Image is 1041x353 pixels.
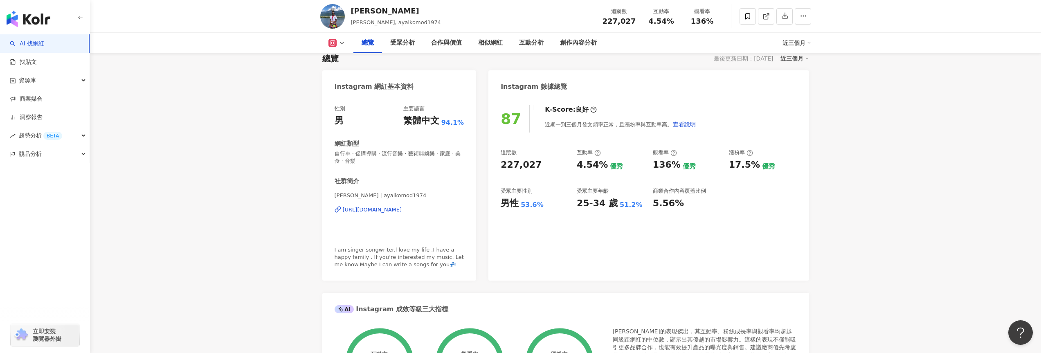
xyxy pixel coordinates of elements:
div: K-Score : [545,105,597,114]
div: 總覽 [362,38,374,48]
div: [PERSON_NAME] [351,6,441,16]
a: chrome extension立即安裝 瀏覽器外掛 [11,324,79,346]
span: 94.1% [441,118,464,127]
div: 近期一到三個月發文頻率正常，且漲粉率與互動率高。 [545,116,696,133]
div: 追蹤數 [501,149,517,156]
span: [PERSON_NAME], ayalkomod1974 [351,19,441,25]
div: 互動率 [646,7,677,16]
div: 優秀 [683,162,696,171]
div: 觀看率 [653,149,677,156]
img: chrome extension [13,328,29,342]
span: 資源庫 [19,71,36,90]
a: 商案媒合 [10,95,43,103]
a: searchAI 找網紅 [10,40,44,48]
div: AI [335,305,354,313]
div: 觀看率 [687,7,718,16]
div: 227,027 [501,159,542,171]
div: 受眾主要性別 [501,187,533,195]
div: 最後更新日期：[DATE] [714,55,773,62]
div: Instagram 成效等級三大指標 [335,305,448,314]
div: BETA [43,132,62,140]
span: 136% [691,17,714,25]
div: 25-34 歲 [577,197,618,210]
div: Instagram 數據總覽 [501,82,567,91]
span: 趨勢分析 [19,126,62,145]
div: 優秀 [762,162,775,171]
div: 社群簡介 [335,177,359,186]
div: 136% [653,159,681,171]
div: 受眾主要年齡 [577,187,609,195]
div: 合作與價值 [431,38,462,48]
div: 總覽 [322,53,339,64]
div: 87 [501,110,521,127]
div: 4.54% [577,159,608,171]
span: I am singer songwriter.l love my life .I have a happy family . If you’re interested my music. Let... [335,247,464,268]
div: 商業合作內容覆蓋比例 [653,187,706,195]
div: 漲粉率 [729,149,753,156]
div: 優秀 [610,162,623,171]
span: 競品分析 [19,145,42,163]
span: rise [10,133,16,139]
span: 自行車 · 促購導購 · 流行音樂 · 藝術與娛樂 · 家庭 · 美食 · 音樂 [335,150,464,165]
div: 相似網紅 [478,38,503,48]
a: [URL][DOMAIN_NAME] [335,206,464,214]
span: 227,027 [603,17,636,25]
span: 立即安裝 瀏覽器外掛 [33,328,61,342]
span: 查看說明 [673,121,696,128]
img: logo [7,11,50,27]
div: 繁體中文 [403,115,439,127]
div: 53.6% [521,200,544,209]
div: 追蹤數 [603,7,636,16]
span: 4.54% [648,17,674,25]
div: 近三個月 [780,53,809,64]
img: KOL Avatar [320,4,345,29]
div: 51.2% [620,200,643,209]
div: 17.5% [729,159,760,171]
div: 互動率 [577,149,601,156]
span: [PERSON_NAME] | ayalkomod1974 [335,192,464,199]
div: 良好 [576,105,589,114]
a: 找貼文 [10,58,37,66]
div: 受眾分析 [390,38,415,48]
div: 性別 [335,105,345,112]
div: 創作內容分析 [560,38,597,48]
div: 網紅類型 [335,139,359,148]
div: [URL][DOMAIN_NAME] [343,206,402,214]
iframe: Help Scout Beacon - Open [1008,320,1033,345]
div: 男 [335,115,344,127]
div: 男性 [501,197,519,210]
div: 互動分析 [519,38,544,48]
div: 近三個月 [782,36,811,49]
div: Instagram 網紅基本資料 [335,82,414,91]
div: 5.56% [653,197,684,210]
button: 查看說明 [672,116,696,133]
div: 主要語言 [403,105,425,112]
a: 洞察報告 [10,113,43,121]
